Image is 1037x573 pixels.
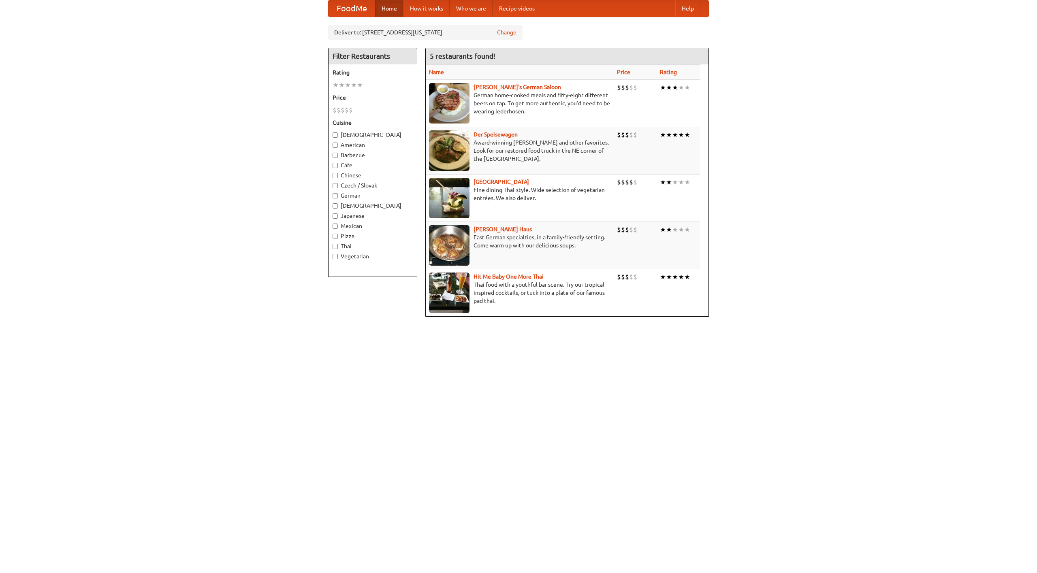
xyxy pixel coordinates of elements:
h5: Rating [333,68,413,77]
h4: Filter Restaurants [329,48,417,64]
li: $ [625,178,629,187]
input: Japanese [333,213,338,219]
li: ★ [660,83,666,92]
a: Name [429,69,444,75]
img: esthers.jpg [429,83,469,124]
li: $ [633,273,637,281]
li: $ [633,178,637,187]
a: Hit Me Baby One More Thai [474,273,544,280]
p: Award-winning [PERSON_NAME] and other favorites. Look for our restored food truck in the NE corne... [429,138,610,163]
li: $ [617,83,621,92]
li: ★ [678,130,684,139]
li: ★ [684,83,690,92]
input: Thai [333,244,338,249]
li: $ [629,178,633,187]
li: ★ [666,273,672,281]
li: $ [621,178,625,187]
li: $ [337,106,341,115]
li: ★ [672,130,678,139]
li: ★ [339,81,345,89]
li: ★ [678,273,684,281]
li: $ [617,178,621,187]
input: Mexican [333,224,338,229]
a: [PERSON_NAME] Haus [474,226,532,232]
input: [DEMOGRAPHIC_DATA] [333,132,338,138]
li: ★ [660,130,666,139]
a: How it works [403,0,450,17]
li: $ [349,106,353,115]
input: Barbecue [333,153,338,158]
label: Pizza [333,232,413,240]
li: $ [617,273,621,281]
label: Cafe [333,161,413,169]
label: Czech / Slovak [333,181,413,190]
label: [DEMOGRAPHIC_DATA] [333,131,413,139]
li: $ [633,83,637,92]
li: ★ [672,178,678,187]
li: $ [617,225,621,234]
img: speisewagen.jpg [429,130,469,171]
p: Thai food with a youthful bar scene. Try our tropical inspired cocktails, or tuck into a plate of... [429,281,610,305]
li: $ [333,106,337,115]
li: ★ [666,225,672,234]
label: Thai [333,242,413,250]
a: Rating [660,69,677,75]
label: Mexican [333,222,413,230]
li: $ [621,273,625,281]
li: ★ [666,178,672,187]
a: Change [497,28,516,36]
a: Home [375,0,403,17]
li: ★ [678,83,684,92]
p: Fine dining Thai-style. Wide selection of vegetarian entrées. We also deliver. [429,186,610,202]
li: ★ [684,225,690,234]
li: ★ [333,81,339,89]
a: Who we are [450,0,493,17]
label: Barbecue [333,151,413,159]
a: [PERSON_NAME]'s German Saloon [474,84,561,90]
input: German [333,193,338,198]
label: Chinese [333,171,413,179]
li: $ [625,225,629,234]
a: [GEOGRAPHIC_DATA] [474,179,529,185]
label: Vegetarian [333,252,413,260]
label: American [333,141,413,149]
input: American [333,143,338,148]
li: $ [617,130,621,139]
input: Cafe [333,163,338,168]
a: Help [675,0,700,17]
label: German [333,192,413,200]
a: Recipe videos [493,0,541,17]
li: ★ [666,83,672,92]
li: ★ [672,83,678,92]
li: ★ [678,225,684,234]
li: ★ [684,273,690,281]
a: Der Speisewagen [474,131,518,138]
img: kohlhaus.jpg [429,225,469,266]
li: $ [629,225,633,234]
li: ★ [660,225,666,234]
li: $ [629,273,633,281]
input: Pizza [333,234,338,239]
li: $ [621,130,625,139]
li: ★ [672,225,678,234]
li: $ [629,130,633,139]
li: ★ [660,178,666,187]
li: ★ [684,178,690,187]
li: $ [625,83,629,92]
li: $ [629,83,633,92]
input: Czech / Slovak [333,183,338,188]
ng-pluralize: 5 restaurants found! [430,52,495,60]
li: $ [345,106,349,115]
div: Deliver to: [STREET_ADDRESS][US_STATE] [328,25,523,40]
li: ★ [666,130,672,139]
li: ★ [684,130,690,139]
li: $ [341,106,345,115]
a: FoodMe [329,0,375,17]
input: Chinese [333,173,338,178]
img: babythai.jpg [429,273,469,313]
img: satay.jpg [429,178,469,218]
